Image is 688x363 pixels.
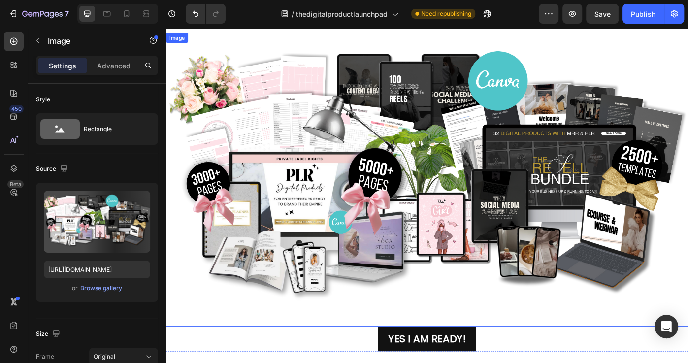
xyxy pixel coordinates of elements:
button: 7 [4,4,73,24]
div: Undo/Redo [186,4,226,24]
div: Style [36,95,50,104]
span: Need republishing [421,9,471,18]
div: Beta [7,180,24,188]
p: Advanced [97,61,131,71]
span: Save [594,10,611,18]
label: Frame [36,352,54,361]
p: Image [48,35,131,47]
div: 450 [9,105,24,113]
div: Publish [631,9,655,19]
img: preview-image [44,191,150,253]
div: Browse gallery [80,284,122,293]
div: Source [36,163,70,176]
div: Rectangle [84,118,144,140]
input: https://example.com/image.jpg [44,261,150,278]
div: Size [36,328,62,341]
strong: YES I AM READY! [252,344,339,360]
button: Save [586,4,619,24]
button: Browse gallery [80,283,123,293]
span: Original [94,352,115,361]
span: thedigitalproductlaunchpad [296,9,388,19]
button: Publish [622,4,664,24]
p: 7 [65,8,69,20]
div: Open Intercom Messenger [655,315,678,338]
span: or [72,282,78,294]
span: / [292,9,294,19]
p: Settings [49,61,76,71]
iframe: Design area [166,28,688,363]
